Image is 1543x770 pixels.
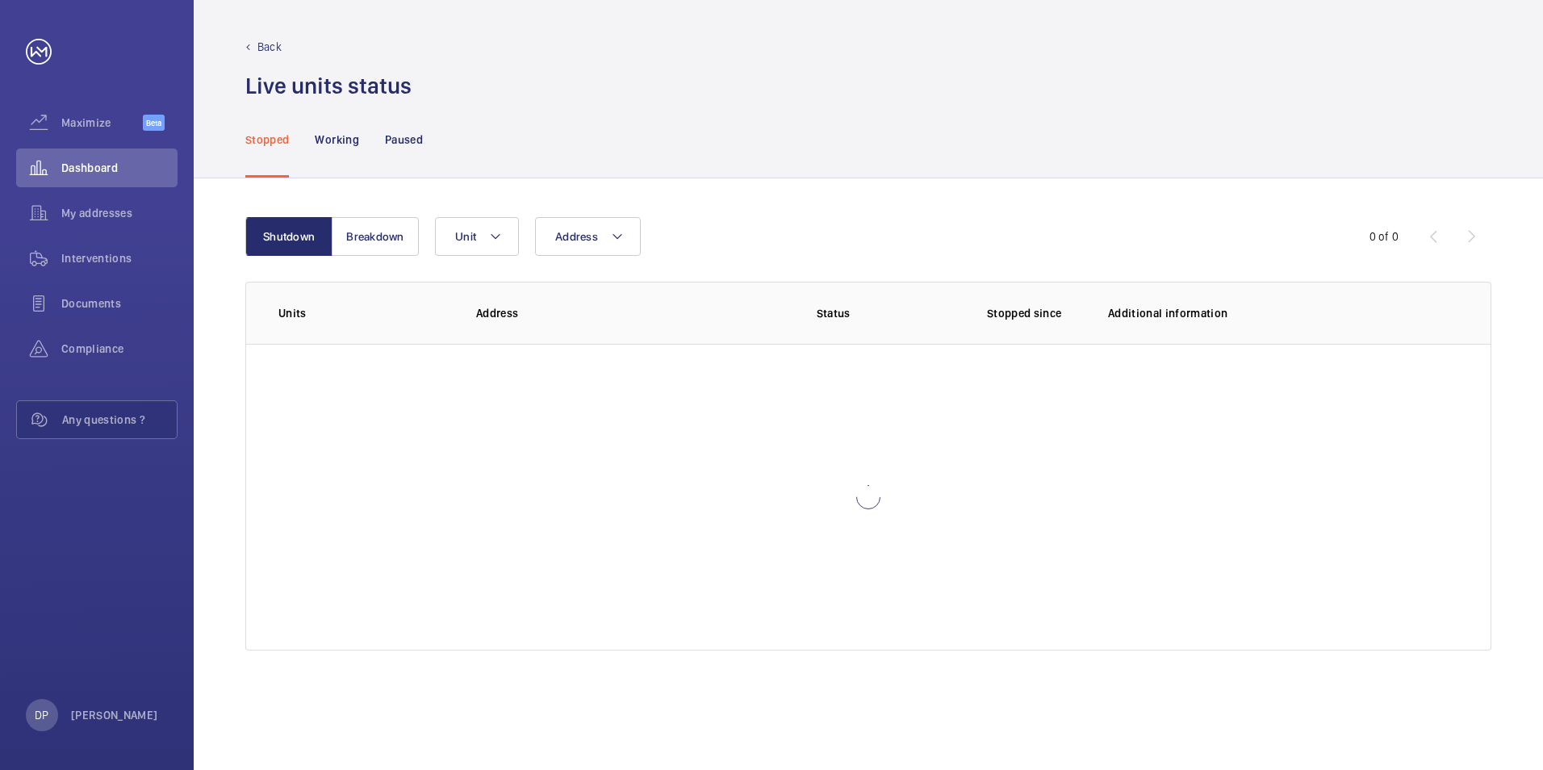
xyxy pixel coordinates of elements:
p: [PERSON_NAME] [71,707,158,723]
span: Any questions ? [62,412,177,428]
p: Status [717,305,949,321]
p: Paused [385,132,423,148]
button: Breakdown [332,217,419,256]
p: DP [35,707,48,723]
span: Unit [455,230,476,243]
span: Documents [61,295,178,312]
button: Address [535,217,641,256]
span: Address [555,230,598,243]
span: Compliance [61,341,178,357]
span: Maximize [61,115,143,131]
span: Interventions [61,250,178,266]
p: Additional information [1108,305,1458,321]
p: Stopped since [987,305,1082,321]
button: Shutdown [245,217,332,256]
h1: Live units status [245,71,412,101]
p: Address [476,305,705,321]
p: Units [278,305,450,321]
span: Beta [143,115,165,131]
p: Working [315,132,358,148]
p: Back [257,39,282,55]
p: Stopped [245,132,289,148]
button: Unit [435,217,519,256]
span: My addresses [61,205,178,221]
span: Dashboard [61,160,178,176]
div: 0 of 0 [1369,228,1399,245]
